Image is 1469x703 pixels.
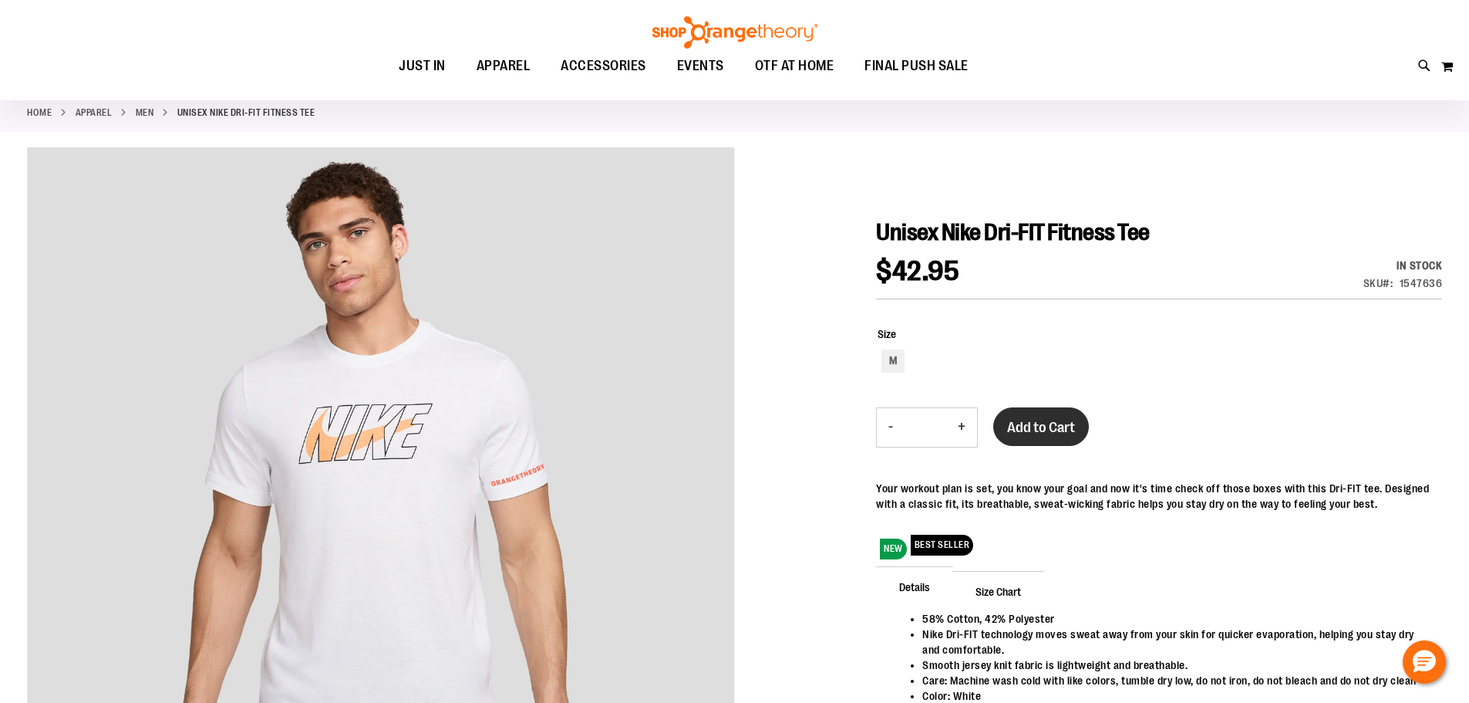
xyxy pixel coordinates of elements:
[911,535,974,556] span: BEST SELLER
[993,407,1089,446] button: Add to Cart
[877,408,905,447] button: Decrease product quantity
[177,106,315,120] strong: Unisex Nike Dri-FIT Fitness Tee
[545,49,662,84] a: ACCESSORIES
[677,49,724,83] span: EVENTS
[922,657,1427,673] li: Smooth jersey knit fabric is lightweight and breathable.
[876,219,1150,245] span: Unisex Nike Dri-FIT Fitness Tee
[849,49,984,84] a: FINAL PUSH SALE
[880,539,907,559] span: NEW
[922,627,1427,657] li: Nike Dri-FIT technology moves sweat away from your skin for quicker evaporation, helping you stay...
[878,328,896,340] span: Size
[76,106,113,120] a: APPAREL
[1363,258,1443,273] div: In stock
[952,571,1044,611] span: Size Chart
[864,49,969,83] span: FINAL PUSH SALE
[1363,258,1443,273] div: Availability
[27,106,52,120] a: Home
[922,611,1427,627] li: 58% Cotton, 42% Polyester
[881,350,905,373] div: M
[662,49,740,84] a: EVENTS
[383,49,461,84] a: JUST IN
[1007,419,1075,436] span: Add to Cart
[136,106,154,120] a: MEN
[650,16,820,49] img: Shop Orangetheory
[399,49,446,83] span: JUST IN
[922,673,1427,688] li: Care: Machine wash cold with like colors, tumble dry low, do not iron, do not bleach and do not d...
[755,49,834,83] span: OTF AT HOME
[740,49,850,84] a: OTF AT HOME
[876,566,953,607] span: Details
[1400,275,1443,291] div: 1547636
[477,49,531,83] span: APPAREL
[1403,640,1446,684] button: Hello, have a question? Let’s chat.
[905,409,946,446] input: Product quantity
[1363,277,1393,289] strong: SKU
[876,481,1442,512] div: Your workout plan is set, you know your goal and now it's time check off those boxes with this Dr...
[876,255,959,287] span: $42.95
[461,49,546,83] a: APPAREL
[561,49,646,83] span: ACCESSORIES
[946,408,977,447] button: Increase product quantity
